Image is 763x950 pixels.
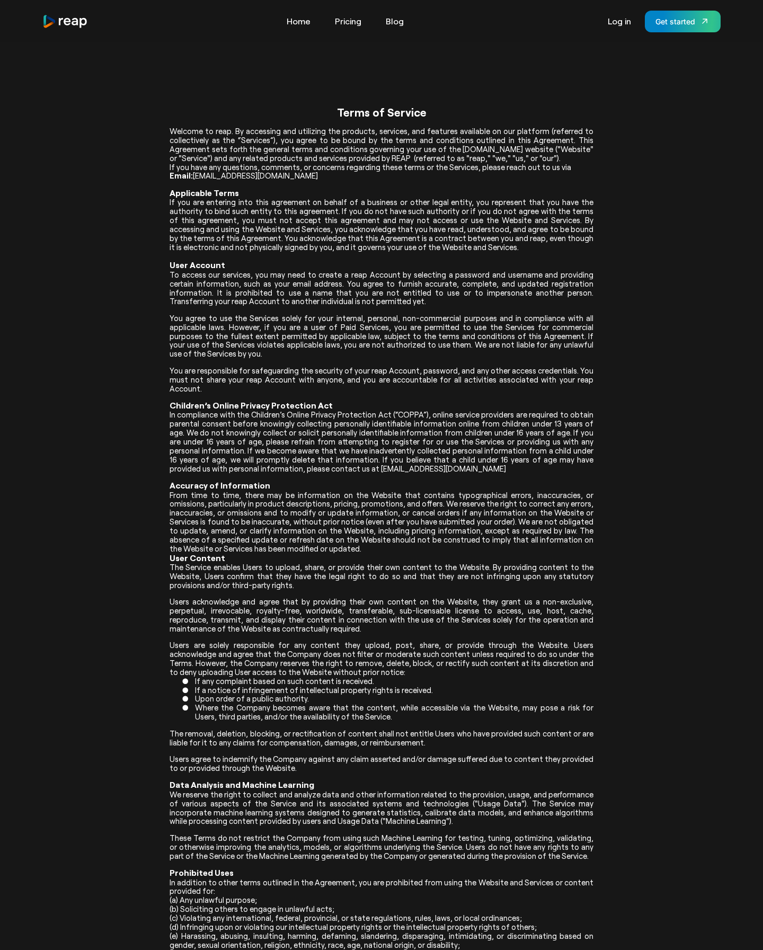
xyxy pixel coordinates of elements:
span: Prohibited Uses [170,867,234,877]
a: Home [281,13,316,30]
a: home [42,14,88,29]
a: Log in [602,13,636,30]
span: Applicable Terms [170,188,239,198]
span: In addition to other terms outlined in the Agreement, you are prohibited from using the Website a... [170,877,593,896]
span: If you are entering into this agreement on behalf of a business or other legal entity, you repres... [170,197,593,251]
a: Get started [645,11,721,32]
span: If any complaint based on such content is received. [195,676,374,686]
span: Where the Company becomes aware that the content, while accessible via the Website, may pose a ri... [195,703,593,721]
span: (a) Any unlawful purpose; (b) Soliciting others to engage in unlawful acts; [170,895,334,913]
span: (e) Harassing, abusing, insulting, harming, defaming, slandering, disparaging, intimidating, or d... [170,931,593,949]
span: Data Analysis and Machine Learning [170,779,314,789]
img: reap logo [42,14,88,29]
span: User Content [170,553,225,563]
span: Email: [170,171,193,180]
span: You are responsible for safeguarding the security of your reap Account, password, and any other a... [170,366,593,393]
span: (d) Infringing upon or violating our intellectual property rights or the intellectual property ri... [170,922,537,931]
span: Terms of Service [337,105,427,119]
span: To access our services, you may need to create a reap Account by selecting a password and usernam... [170,270,593,306]
span: Upon order of a public authority. [195,694,309,703]
span: In compliance with the Children’s Online Privacy Protection Act (“COPPA”), online service provide... [170,410,593,473]
span: Users agree to indemnify the Company against any claim asserted and/or damage suffered due to con... [170,754,593,773]
span: [EMAIL_ADDRESS][DOMAIN_NAME] [193,171,318,180]
span: If a notice of infringement of intellectual property rights is received. [195,685,433,695]
span: You agree to use the Services solely for your internal, personal, non-commercial purposes and in ... [170,313,593,358]
span: From time to time, there may be information on the Website that contains typographical errors, in... [170,490,593,553]
span: The Service enables Users to upload, share, or provide their own content to the Website. By provi... [170,562,593,590]
span: Welcome to reap. By accessing and utilizing the products, services, and features available on our... [170,126,593,171]
span: We reserve the right to collect and analyze data and other information related to the provision, ... [170,789,593,826]
span: These Terms do not restrict the Company from using such Machine Learning for testing, tuning, opt... [170,833,593,860]
span: The removal, deletion, blocking, or rectification of content shall not entitle Users who have pro... [170,729,593,747]
span: Users acknowledge and agree that by providing their own content on the Website, they grant us a n... [170,597,593,633]
a: Pricing [330,13,367,30]
span: User Account [170,260,225,270]
div: Get started [655,16,695,27]
span: Children’s Online Privacy Protection Act [170,400,333,410]
span: Accuracy of Information [170,480,270,490]
span: (c) Violating any international, federal, provincial, or state regulations, rules, laws, or local... [170,913,522,922]
a: Blog [380,13,409,30]
span: Users are solely responsible for any content they upload, post, share, or provide through the Web... [170,640,593,677]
